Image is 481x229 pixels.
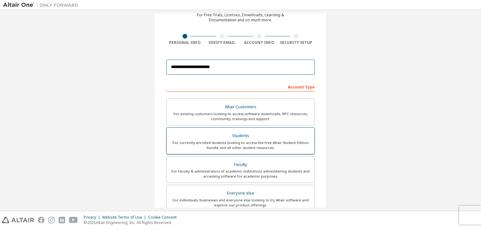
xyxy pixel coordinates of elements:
img: instagram.svg [48,217,55,223]
div: Students [170,131,311,140]
div: Everyone else [170,189,311,198]
img: Altair One [3,2,81,8]
div: Verify Email [204,40,241,45]
div: Personal Info [166,40,204,45]
div: Security Setup [278,40,315,45]
div: Privacy [84,215,102,220]
img: linkedin.svg [59,217,65,223]
div: For currently enrolled students looking to access the free Altair Student Edition bundle and all ... [170,140,311,150]
img: altair_logo.svg [2,217,34,223]
div: For faculty & administrators of academic institutions administering students and accessing softwa... [170,169,311,179]
div: Account Info [240,40,278,45]
div: For Free Trials, Licenses, Downloads, Learning & Documentation and so much more. [197,13,284,23]
p: © 2025 Altair Engineering, Inc. All Rights Reserved. [84,220,180,225]
img: facebook.svg [38,217,44,223]
div: Cookie Consent [148,215,180,220]
div: Altair Customers [170,103,311,111]
div: Account Type [166,82,315,92]
div: Faculty [170,160,311,169]
img: youtube.svg [69,217,78,223]
div: For individuals, businesses and everyone else looking to try Altair software and explore our prod... [170,198,311,208]
div: Website Terms of Use [102,215,148,220]
div: For existing customers looking to access software downloads, HPC resources, community, trainings ... [170,111,311,121]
